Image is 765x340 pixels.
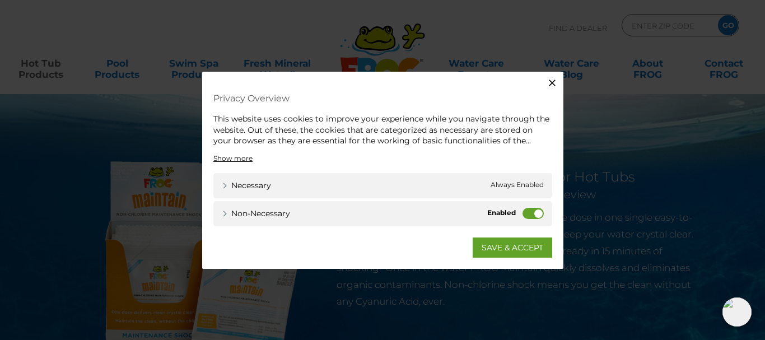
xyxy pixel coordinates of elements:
[213,89,552,108] h4: Privacy Overview
[222,207,290,219] a: Non-necessary
[213,114,552,147] div: This website uses cookies to improve your experience while you navigate through the website. Out ...
[491,179,544,191] span: Always Enabled
[722,297,752,327] img: openIcon
[222,179,271,191] a: Necessary
[213,153,253,163] a: Show more
[473,237,552,257] a: SAVE & ACCEPT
